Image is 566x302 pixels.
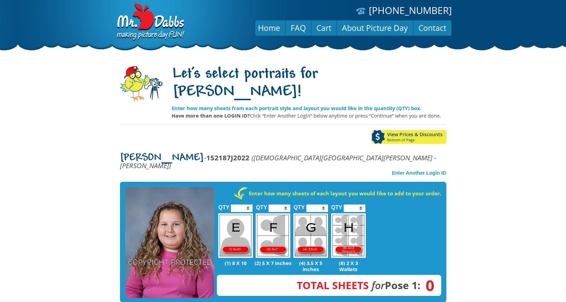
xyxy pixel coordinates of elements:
[120,153,436,170] em: ([DEMOGRAPHIC_DATA][GEOGRAPHIC_DATA][PERSON_NAME] - [PERSON_NAME])
[254,260,292,266] p: (2) 5 X 7 inches
[331,213,366,258] img: H
[115,3,185,41] img: Dabbs Company
[125,187,214,298] img: POSE 1
[172,105,421,111] strong: Enter how many sheets from each portrait style and layout you would like in the quantity (QTY) box.
[256,197,267,214] label: QTY
[311,20,337,36] a: Cart
[329,260,367,272] p: (8) 2 X 3 Wallets
[292,260,330,272] p: (4) 3.5 X 5 inches
[297,278,421,292] strong: Pose 1:
[421,282,434,289] span: 0
[249,190,441,197] strong: Enter how many sheets of each layout you would like to add to your order.
[372,130,446,144] a: View Prices & DiscountsBottom of Page
[369,4,452,17] a: [PHONE_NUMBER]
[172,112,446,119] p: Click “Enter Another Login” below anytime or press “Continue” when you are done.
[297,278,369,292] span: Total Sheets
[120,153,204,163] span: [PERSON_NAME]
[387,138,446,142] span: Bottom of Page
[286,20,311,36] a: FAQ
[172,66,446,102] h1: Let's select portraits for [PERSON_NAME]!
[294,197,305,214] label: QTY
[120,154,446,169] p: -
[293,213,328,258] img: G
[256,213,290,258] img: F
[206,153,250,162] strong: 152187J2022
[392,170,446,176] a: Enter Another Login ID
[372,278,385,292] em: for
[172,112,250,119] strong: Have more than one LOGIN ID?
[217,260,255,266] p: (1) 8 X 10
[120,66,162,101] img: camera-mascot
[218,197,229,214] label: QTY
[218,213,253,258] img: E
[253,20,285,36] a: Home
[337,20,413,36] a: About Picture Day
[413,20,451,36] a: Contact
[331,197,342,214] label: QTY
